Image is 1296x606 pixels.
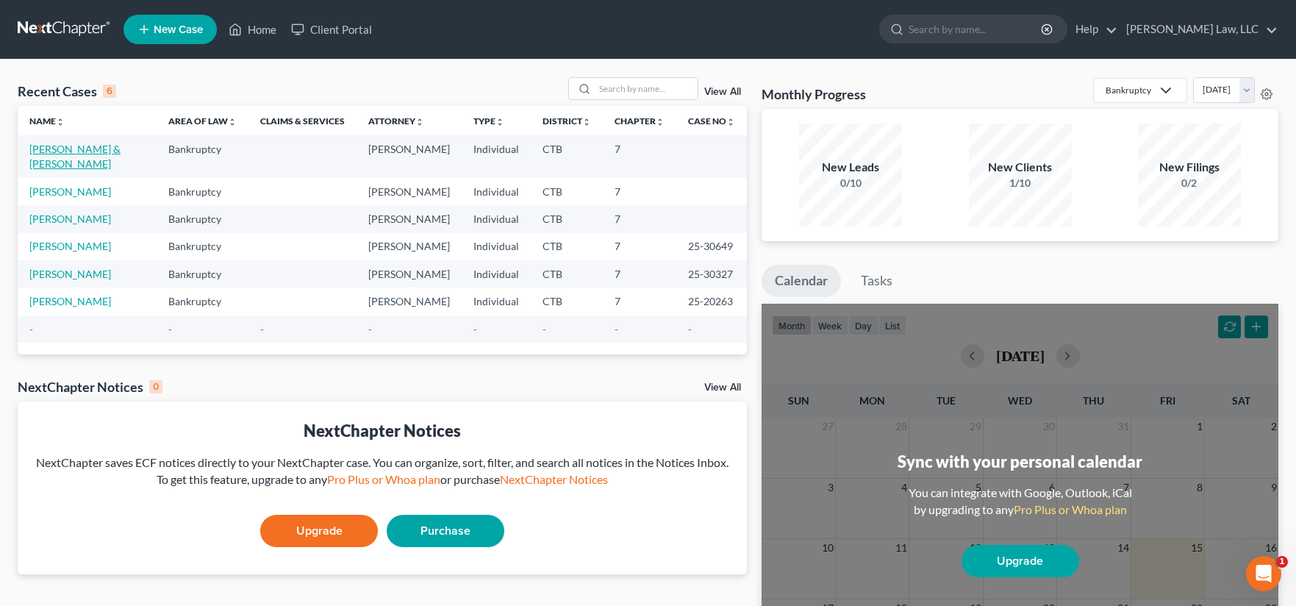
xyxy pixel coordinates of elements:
i: unfold_more [228,118,237,126]
td: 7 [603,288,676,315]
td: CTB [531,288,603,315]
a: Upgrade [260,515,378,547]
td: Individual [462,233,531,260]
span: 1 [1276,556,1288,568]
td: Individual [462,288,531,315]
i: unfold_more [56,118,65,126]
td: Bankruptcy [157,178,248,205]
div: 1/10 [969,176,1072,190]
a: [PERSON_NAME] [29,295,111,307]
div: 6 [103,85,116,98]
td: 25-20263 [676,288,747,315]
a: Area of Lawunfold_more [168,115,237,126]
div: NextChapter saves ECF notices directly to your NextChapter case. You can organize, sort, filter, ... [29,454,735,488]
td: Individual [462,205,531,232]
span: - [168,323,172,335]
td: Bankruptcy [157,260,248,288]
div: New Leads [799,159,902,176]
div: 0 [149,380,162,393]
input: Search by name... [595,78,698,99]
a: Typeunfold_more [473,115,504,126]
i: unfold_more [582,118,591,126]
td: [PERSON_NAME] [357,205,462,232]
td: CTB [531,178,603,205]
a: Tasks [848,265,906,297]
a: Nameunfold_more [29,115,65,126]
td: CTB [531,260,603,288]
a: [PERSON_NAME] [29,213,111,225]
a: Attorneyunfold_more [368,115,424,126]
span: - [260,323,264,335]
a: Case Nounfold_more [688,115,735,126]
a: Upgrade [962,545,1079,577]
a: NextChapter Notices [500,472,608,486]
td: 7 [603,260,676,288]
div: New Clients [969,159,1072,176]
a: View All [704,87,741,97]
th: Claims & Services [248,106,357,135]
td: 7 [603,205,676,232]
span: - [543,323,546,335]
td: CTB [531,233,603,260]
a: Calendar [762,265,841,297]
div: New Filings [1138,159,1241,176]
td: Individual [462,260,531,288]
td: [PERSON_NAME] [357,288,462,315]
td: 7 [603,178,676,205]
i: unfold_more [495,118,504,126]
span: - [368,323,372,335]
div: You can integrate with Google, Outlook, iCal by upgrading to any [903,485,1138,518]
td: 7 [603,233,676,260]
a: [PERSON_NAME] [29,185,111,198]
a: [PERSON_NAME] Law, LLC [1119,16,1278,43]
a: Purchase [387,515,504,547]
a: Home [221,16,284,43]
div: Bankruptcy [1106,84,1151,96]
div: Sync with your personal calendar [898,450,1142,473]
a: [PERSON_NAME] & [PERSON_NAME] [29,143,121,170]
td: [PERSON_NAME] [357,135,462,177]
span: - [615,323,618,335]
td: Bankruptcy [157,288,248,315]
span: - [688,323,692,335]
div: 0/10 [799,176,902,190]
td: [PERSON_NAME] [357,233,462,260]
i: unfold_more [656,118,665,126]
a: Pro Plus or Whoa plan [1014,502,1127,516]
a: Client Portal [284,16,379,43]
a: [PERSON_NAME] [29,240,111,252]
h3: Monthly Progress [762,85,866,103]
td: Individual [462,178,531,205]
td: [PERSON_NAME] [357,178,462,205]
span: New Case [154,24,203,35]
a: [PERSON_NAME] [29,268,111,280]
span: - [29,323,33,335]
i: unfold_more [726,118,735,126]
a: View All [704,382,741,393]
div: NextChapter Notices [29,419,735,442]
td: Bankruptcy [157,233,248,260]
a: Districtunfold_more [543,115,591,126]
div: 0/2 [1138,176,1241,190]
iframe: Intercom live chat [1246,556,1281,591]
td: Individual [462,135,531,177]
i: unfold_more [415,118,424,126]
div: Recent Cases [18,82,116,100]
td: Bankruptcy [157,135,248,177]
td: Bankruptcy [157,205,248,232]
span: - [473,323,477,335]
td: 25-30649 [676,233,747,260]
td: [PERSON_NAME] [357,260,462,288]
td: 7 [603,135,676,177]
a: Help [1068,16,1117,43]
td: CTB [531,205,603,232]
td: 25-30327 [676,260,747,288]
a: Chapterunfold_more [615,115,665,126]
td: CTB [531,135,603,177]
a: Pro Plus or Whoa plan [327,472,440,486]
input: Search by name... [909,15,1043,43]
div: NextChapter Notices [18,378,162,396]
